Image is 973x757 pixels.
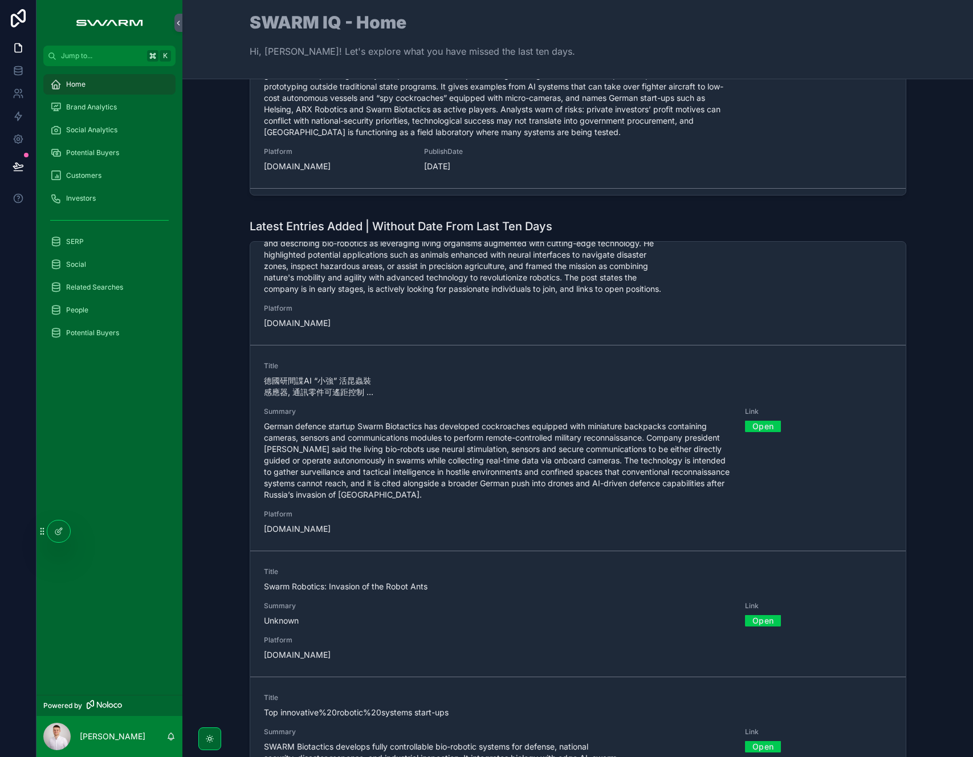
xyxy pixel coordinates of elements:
a: Potential Buyers [43,143,176,163]
img: App logo [70,14,148,32]
span: SERP [66,237,84,246]
span: [DATE] [424,161,571,172]
a: Open [745,738,781,755]
a: Open [745,612,781,629]
a: Social Analytics [43,120,176,140]
span: Brand Analytics [66,103,117,112]
a: Customers [43,165,176,186]
span: Platform [264,304,411,313]
span: Related Searches [66,283,123,292]
span: Platform [264,510,411,519]
a: Powered by [36,695,182,716]
a: Title德國研間諜AI “小強” 活昆蟲裝感應器, 通訊零件可遙距控制 ...SummaryGerman defence startup Swarm Biotactics has develo... [250,345,906,551]
span: Summary [264,407,732,416]
span: Title [264,361,464,371]
span: Platform [264,147,411,156]
span: Unknown [264,615,732,626]
span: Platform [264,636,411,645]
span: Link [745,727,892,736]
button: Jump to...K [43,46,176,66]
span: [DOMAIN_NAME] [264,523,411,535]
a: [PERSON_NAME] announced the launch of SWARM Biotactics, calling it the "world's first bio-robotic... [250,162,906,345]
span: German defence startup Swarm Biotactics has developed cockroaches equipped with miniature backpac... [264,421,732,500]
span: [PERSON_NAME] announced the launch of SWARM Biotactics, calling it the "world's first bio-robotic... [264,226,732,295]
span: Potential Buyers [66,148,119,157]
a: Social [43,254,176,275]
span: 德國研間諜AI “小強” 活昆蟲裝感應器, 通訊零件可遙距控制 ... [264,375,464,398]
span: Social [66,260,86,269]
span: Link [745,601,892,611]
a: Open [745,417,781,435]
span: PublishDate [424,147,571,156]
span: K [161,51,170,60]
span: Jump to... [61,51,143,60]
span: Top innovative%20robotic%20systems start-ups [264,707,464,718]
span: Link [745,407,892,416]
a: Brand Analytics [43,97,176,117]
span: Investors [66,194,96,203]
a: SERP [43,231,176,252]
span: Customers [66,171,101,180]
span: Swarm Robotics: Invasion of the Robot Ants [264,581,464,592]
div: scrollable content [36,66,182,358]
span: [DOMAIN_NAME] [264,318,411,329]
a: Related Searches [43,277,176,298]
span: People [66,306,88,315]
p: Hi, [PERSON_NAME]! Let's explore what you have missed the last ten days. [250,44,575,58]
span: Summary [264,601,732,611]
span: Social Analytics [66,125,117,135]
span: Home [66,80,86,89]
span: [DOMAIN_NAME] [264,161,411,172]
span: [DOMAIN_NAME] [264,649,411,661]
a: People [43,300,176,320]
span: The article reports that the invasion of [GEOGRAPHIC_DATA] has accelerated a shift in the defense... [264,58,732,138]
span: Powered by [43,701,82,710]
a: Investors [43,188,176,209]
span: Potential Buyers [66,328,119,337]
a: TitleSwarm Robotics: Invasion of the Robot AntsSummaryUnknownLinkOpenPlatform[DOMAIN_NAME] [250,551,906,677]
a: Home [43,74,176,95]
p: [PERSON_NAME] [80,731,145,742]
h1: Latest Entries Added | Without Date From Last Ten Days [250,218,552,234]
a: Potential Buyers [43,323,176,343]
span: Summary [264,727,732,736]
span: Title [264,693,464,702]
h1: SWARM IQ - Home [250,14,575,31]
span: Title [264,567,464,576]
